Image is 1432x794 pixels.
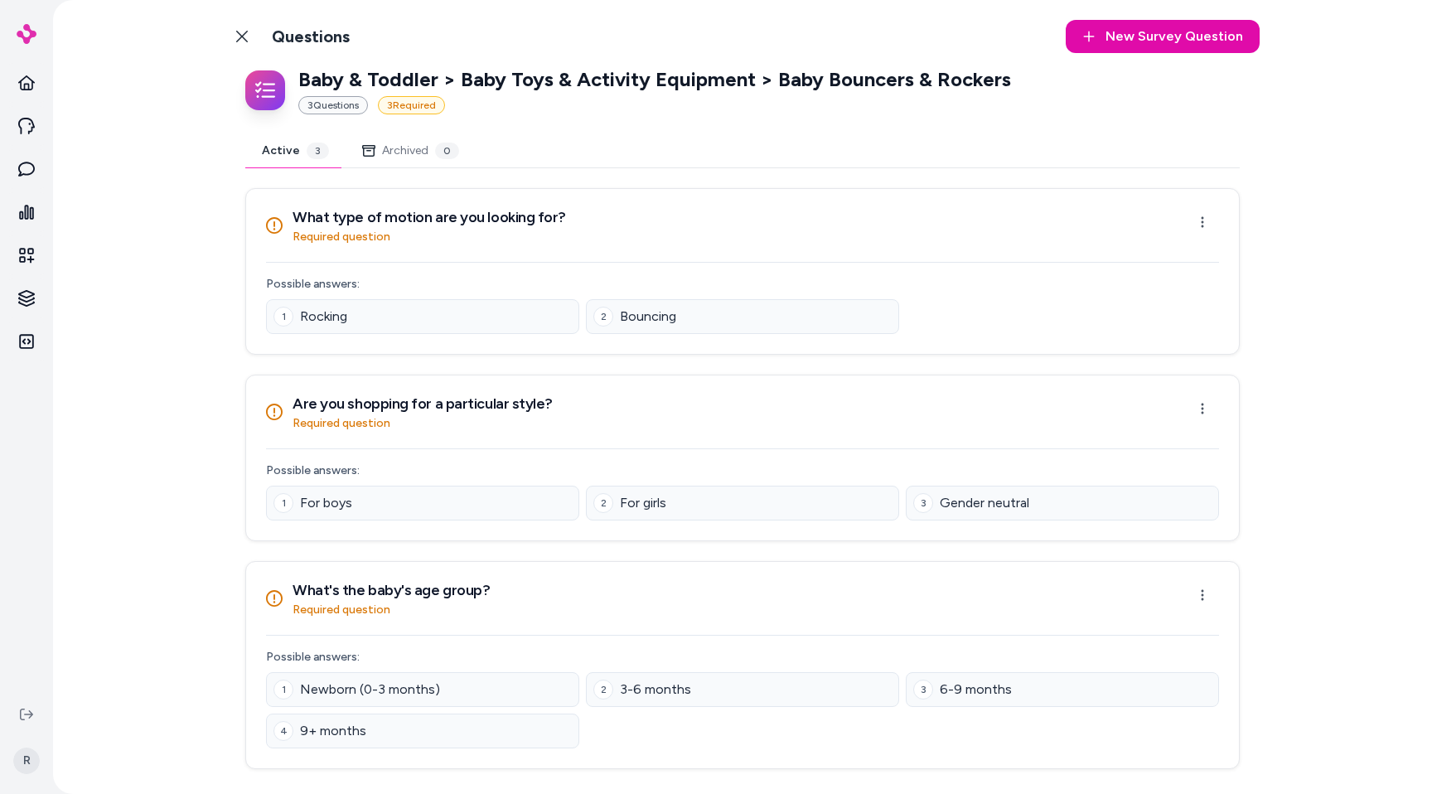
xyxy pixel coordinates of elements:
div: 2 [593,680,613,700]
p: Possible answers: [266,462,1219,479]
div: 2 [593,307,613,327]
p: Required question [293,602,490,618]
span: 3-6 months [620,680,691,700]
span: 6-9 months [940,680,1012,700]
span: Gender neutral [940,493,1029,513]
button: Archived [346,134,476,167]
div: 2 [593,493,613,513]
div: 4 [273,721,293,741]
p: Required question [293,415,553,432]
h3: Are you shopping for a particular style? [293,392,553,415]
button: New Survey Question [1066,20,1260,53]
div: 3 Required [378,96,445,114]
div: 1 [273,493,293,513]
p: Baby & Toddler > Baby Toys & Activity Equipment > Baby Bouncers & Rockers [298,66,1011,93]
span: For boys [300,493,352,513]
p: Possible answers: [266,276,1219,293]
span: For girls [620,493,666,513]
span: 9+ months [300,721,366,741]
div: 0 [435,143,459,159]
div: 3 [913,493,933,513]
div: 3 [307,143,329,159]
span: Bouncing [620,307,676,327]
div: 3 Question s [298,96,368,114]
div: 1 [273,680,293,700]
div: 3 [913,680,933,700]
button: Active [245,134,346,167]
span: Newborn (0-3 months) [300,680,440,700]
div: 1 [273,307,293,327]
span: Rocking [300,307,347,327]
span: New Survey Question [1105,27,1243,46]
img: alby Logo [17,24,36,44]
h3: What's the baby's age group? [293,579,490,602]
p: Required question [293,229,566,245]
p: Possible answers: [266,649,1219,666]
h1: Questions [272,27,350,47]
button: R [10,734,43,787]
span: R [13,748,40,774]
h3: What type of motion are you looking for? [293,206,566,229]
